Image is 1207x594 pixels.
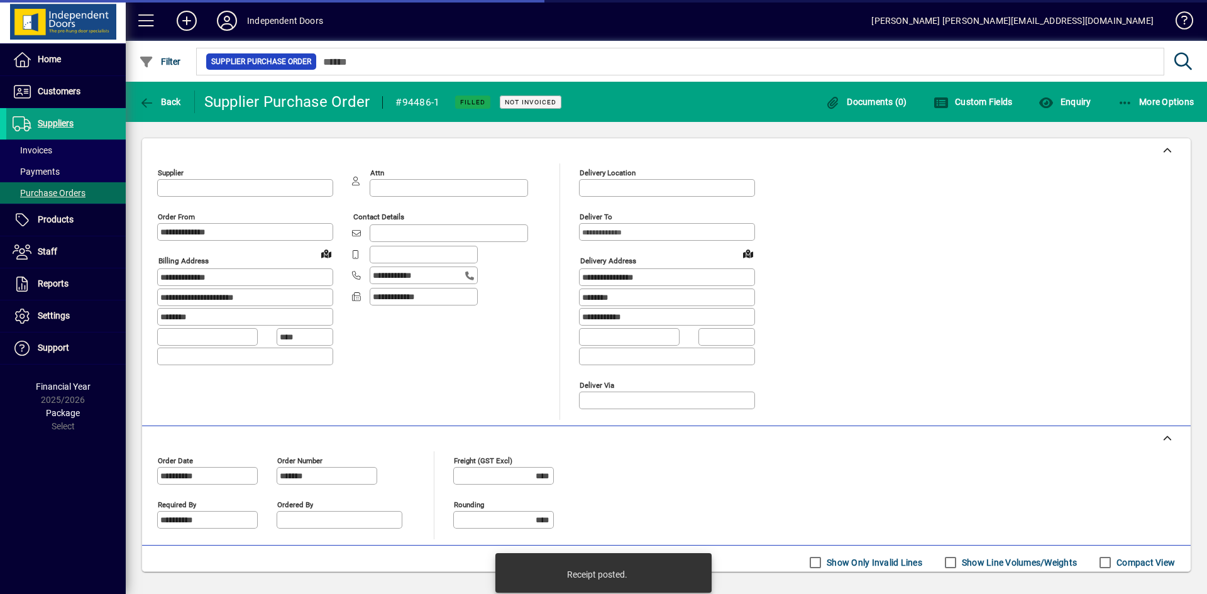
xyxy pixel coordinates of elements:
[6,76,126,107] a: Customers
[738,243,758,263] a: View on map
[136,91,184,113] button: Back
[38,246,57,256] span: Staff
[247,11,323,31] div: Independent Doors
[158,456,193,465] mat-label: Order date
[158,212,195,221] mat-label: Order from
[959,556,1077,569] label: Show Line Volumes/Weights
[930,91,1016,113] button: Custom Fields
[38,214,74,224] span: Products
[1114,556,1175,569] label: Compact View
[277,500,313,509] mat-label: Ordered by
[1118,97,1194,107] span: More Options
[6,44,126,75] a: Home
[567,568,627,581] div: Receipt posted.
[6,268,126,300] a: Reports
[139,97,181,107] span: Back
[13,167,60,177] span: Payments
[167,9,207,32] button: Add
[454,500,484,509] mat-label: Rounding
[38,54,61,64] span: Home
[13,145,52,155] span: Invoices
[204,92,370,112] div: Supplier Purchase Order
[158,500,196,509] mat-label: Required by
[38,343,69,353] span: Support
[126,91,195,113] app-page-header-button: Back
[139,57,181,67] span: Filter
[824,556,922,569] label: Show Only Invalid Lines
[1166,3,1191,43] a: Knowledge Base
[38,86,80,96] span: Customers
[38,118,74,128] span: Suppliers
[158,168,184,177] mat-label: Supplier
[1115,91,1198,113] button: More Options
[580,212,612,221] mat-label: Deliver To
[207,9,247,32] button: Profile
[136,50,184,73] button: Filter
[13,188,85,198] span: Purchase Orders
[46,408,80,418] span: Package
[277,456,322,465] mat-label: Order number
[6,333,126,364] a: Support
[871,11,1154,31] div: [PERSON_NAME] [PERSON_NAME][EMAIL_ADDRESS][DOMAIN_NAME]
[580,168,636,177] mat-label: Delivery Location
[825,97,907,107] span: Documents (0)
[1039,97,1091,107] span: Enquiry
[370,168,384,177] mat-label: Attn
[38,278,69,289] span: Reports
[580,380,614,389] mat-label: Deliver via
[6,204,126,236] a: Products
[211,55,311,68] span: Supplier Purchase Order
[505,98,556,106] span: Not Invoiced
[395,92,439,113] div: #94486-1
[822,91,910,113] button: Documents (0)
[934,97,1013,107] span: Custom Fields
[6,140,126,161] a: Invoices
[6,182,126,204] a: Purchase Orders
[6,236,126,268] a: Staff
[316,243,336,263] a: View on map
[1035,91,1094,113] button: Enquiry
[6,161,126,182] a: Payments
[36,382,91,392] span: Financial Year
[6,300,126,332] a: Settings
[38,311,70,321] span: Settings
[454,456,512,465] mat-label: Freight (GST excl)
[460,98,485,106] span: Filled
